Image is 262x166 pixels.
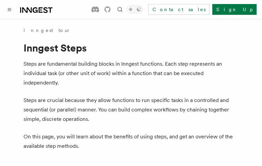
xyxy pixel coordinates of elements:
a: Inngest tour [24,27,71,34]
p: On this page, you will learn about the benefits of using steps, and get an overview of the availa... [24,132,238,151]
a: Sign Up [212,4,257,15]
button: Find something... [116,5,124,13]
h1: Inngest Steps [24,42,238,54]
a: Contact sales [148,4,210,15]
p: Steps are fundamental building blocks in Inngest functions. Each step represents an individual ta... [24,59,238,88]
button: Toggle navigation [5,5,13,13]
p: Steps are crucial because they allow functions to run specific tasks in a controlled and sequenti... [24,96,238,124]
button: Toggle dark mode [127,5,143,13]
